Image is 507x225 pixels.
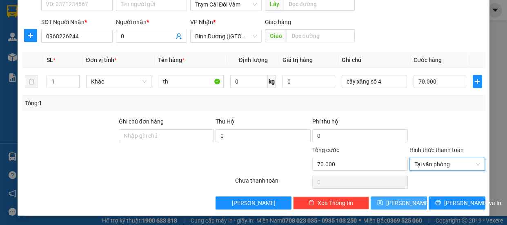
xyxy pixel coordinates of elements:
button: deleteXóa Thông tin [293,196,369,210]
button: plus [473,75,482,88]
span: [PERSON_NAME] và In [444,199,501,207]
span: SL [47,57,53,63]
span: Thu Hộ [216,118,234,125]
div: Trạm Quận 5 [58,7,116,26]
div: Chưa thanh toán [234,176,312,190]
span: VP Nhận [190,19,213,25]
span: [PERSON_NAME] [232,199,276,207]
input: Dọc đường [287,29,355,42]
span: Giao [265,29,287,42]
span: Tại văn phòng [414,158,480,170]
div: 0792277088 [58,36,116,48]
input: 0 [282,75,335,88]
span: Định lượng [238,57,267,63]
div: Trạm Cái Đôi Vàm [7,7,53,36]
input: VD: Bàn, Ghế [158,75,224,88]
span: Gửi: [7,8,20,16]
div: Tổng: 1 [25,99,196,108]
div: SĐT Người Nhận [41,18,113,26]
span: Giá trị hàng [282,57,313,63]
span: plus [24,32,37,39]
span: Xóa Thông tin [318,199,353,207]
span: Bình Dương (BX Bàu Bàng) [195,30,257,42]
button: printer[PERSON_NAME] và In [429,196,485,210]
span: DĐ: [58,52,70,61]
button: plus [24,29,37,42]
label: Ghi chú đơn hàng [119,118,164,125]
span: delete [309,200,314,206]
span: Tổng cước [312,147,339,153]
label: Hình thức thanh toán [409,147,464,153]
span: Nhận: [58,8,78,16]
input: Ghi Chú [342,75,407,88]
span: user-add [176,33,182,40]
span: kg [268,75,276,88]
button: [PERSON_NAME] [216,196,291,210]
button: delete [25,75,38,88]
span: Cước hàng [414,57,442,63]
span: Đơn vị tính [86,57,117,63]
span: [PERSON_NAME] [386,199,430,207]
span: plus [473,78,482,85]
span: printer [435,200,441,206]
span: long thọ đnai [58,48,115,76]
span: Khác [91,75,147,88]
th: Ghi chú [338,52,411,68]
div: ý [58,26,116,36]
div: Phí thu hộ [312,117,407,129]
input: Ghi chú đơn hàng [119,129,214,142]
span: save [377,200,383,206]
div: Người nhận [116,18,187,26]
button: save[PERSON_NAME] [371,196,427,210]
span: Tên hàng [158,57,185,63]
span: Giao hàng [265,19,291,25]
